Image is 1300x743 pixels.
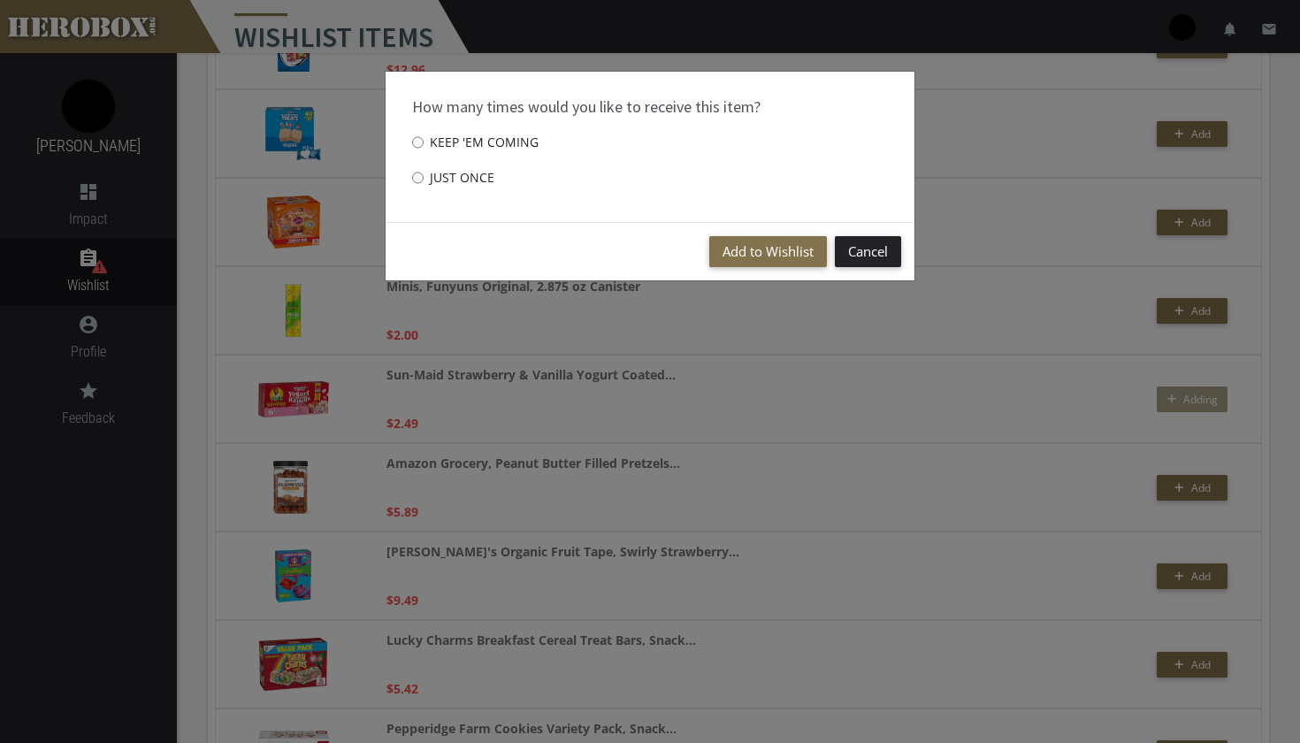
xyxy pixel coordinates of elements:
h4: How many times would you like to receive this item? [412,98,888,116]
label: Keep 'em coming [412,125,539,160]
input: Just once [412,164,424,192]
button: Cancel [835,236,901,267]
input: Keep 'em coming [412,128,424,157]
button: Add to Wishlist [709,236,827,267]
label: Just once [412,160,494,195]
